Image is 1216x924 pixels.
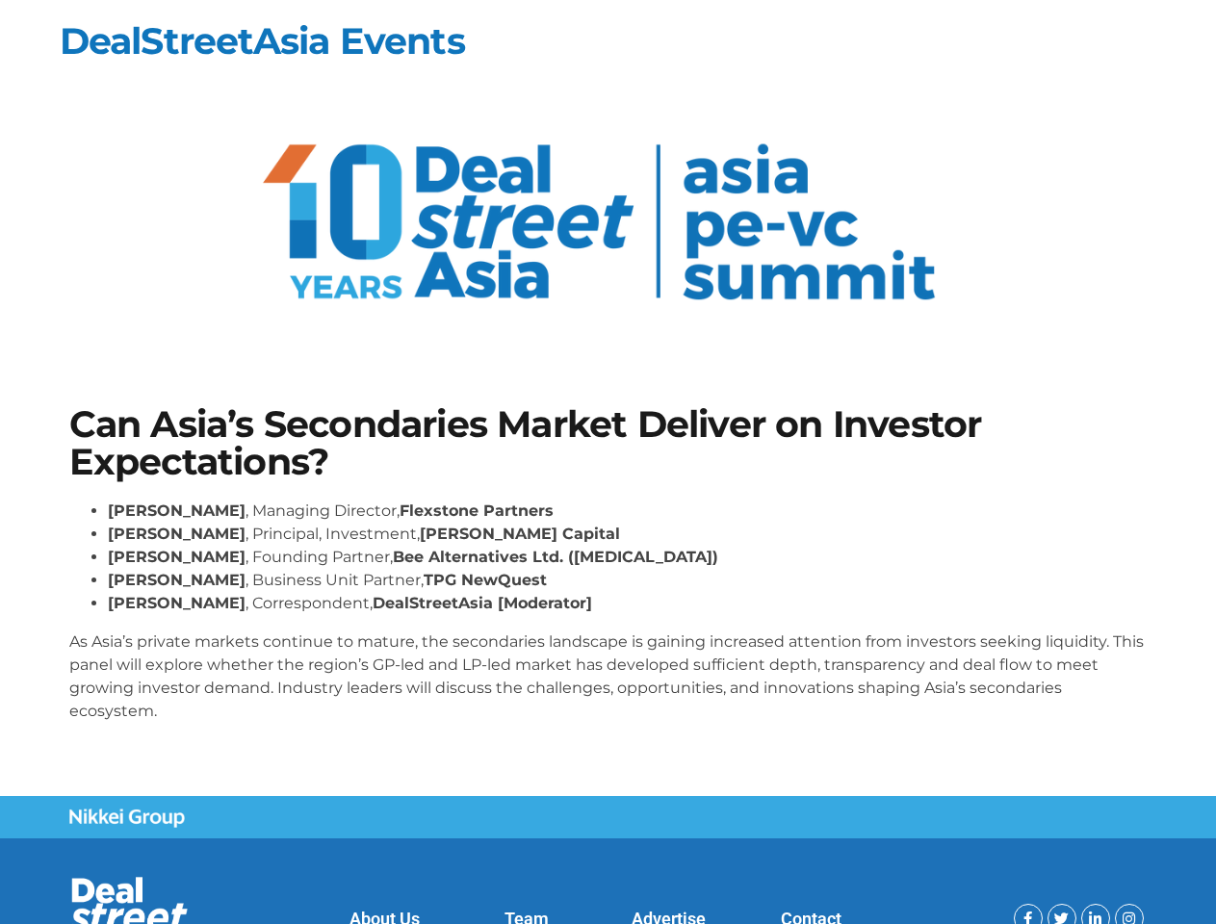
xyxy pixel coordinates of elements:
[69,808,185,828] img: Nikkei Group
[108,571,246,589] strong: [PERSON_NAME]
[108,501,246,520] strong: [PERSON_NAME]
[69,630,1148,723] p: As Asia’s private markets continue to mature, the secondaries landscape is gaining increased atte...
[420,525,620,543] strong: [PERSON_NAME] Capital
[60,18,465,64] a: DealStreetAsia Events
[393,548,718,566] strong: Bee Alternatives Ltd. ([MEDICAL_DATA])
[108,594,246,612] strong: [PERSON_NAME]
[108,569,1148,592] li: , Business Unit Partner,
[108,525,246,543] strong: [PERSON_NAME]
[400,501,554,520] strong: Flexstone Partners
[69,406,1148,480] h1: Can Asia’s Secondaries Market Deliver on Investor Expectations?
[108,546,1148,569] li: , Founding Partner,
[108,523,1148,546] li: , Principal, Investment,
[424,571,547,589] strong: TPG NewQuest
[373,594,592,612] strong: DealStreetAsia [Moderator]
[108,548,246,566] strong: [PERSON_NAME]
[108,500,1148,523] li: , Managing Director,
[108,592,1148,615] li: , Correspondent,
